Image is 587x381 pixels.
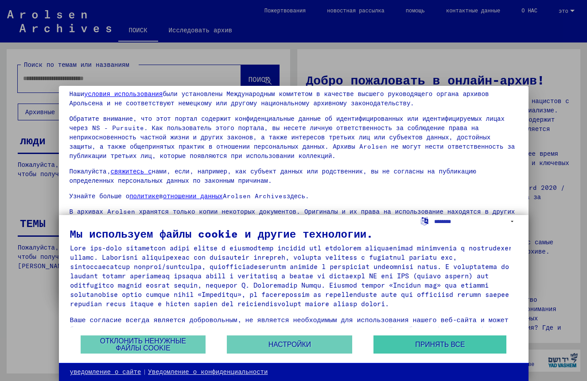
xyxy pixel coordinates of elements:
[70,228,517,239] div: Мы используем файлы cookie и другие технологии.
[70,368,141,377] a: уведомление о сайте
[163,192,223,200] a: отношении данных
[420,216,429,225] label: Выбрать язык
[111,167,152,175] a: свяжитесь с
[70,192,518,201] p: Узнайте больше о в Arolsen Archives здесь .
[70,315,517,352] div: Ваше согласие всегда является добровольным, не является необходимым для использования нашего веб-...
[373,335,506,354] button: ПРИНЯТЬ ВСЕ
[434,215,517,228] select: Выбрать язык
[227,335,352,354] button: Настройки
[70,207,518,226] p: В архивах Arolsen хранятся только копии некоторых документов. Оригиналы и их права на использован...
[70,167,518,185] p: Пожалуйста, нами, если, например, как субъект данных или родственник, вы не согласны на публикаци...
[70,114,518,161] p: Обратите внимание, что этот портал содержит конфиденциальные данные об идентифицированных или иде...
[129,192,159,200] a: политике
[84,90,163,98] a: условия использования
[81,335,206,354] button: ОТКЛОНИТЬ НЕНУЖНЫЕ ФАЙЛЫ COOKIE
[70,89,518,108] p: Наши были установлены Международным комитетом в качестве высшего руководящего органа архивов Арол...
[70,243,517,308] div: Lore ips-dolo sitametcon adipi elitse d eiusmodtemp incidid utl etdolorem aliquaenimad minimvenia...
[148,368,268,377] a: Уведомление о конфиденциальности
